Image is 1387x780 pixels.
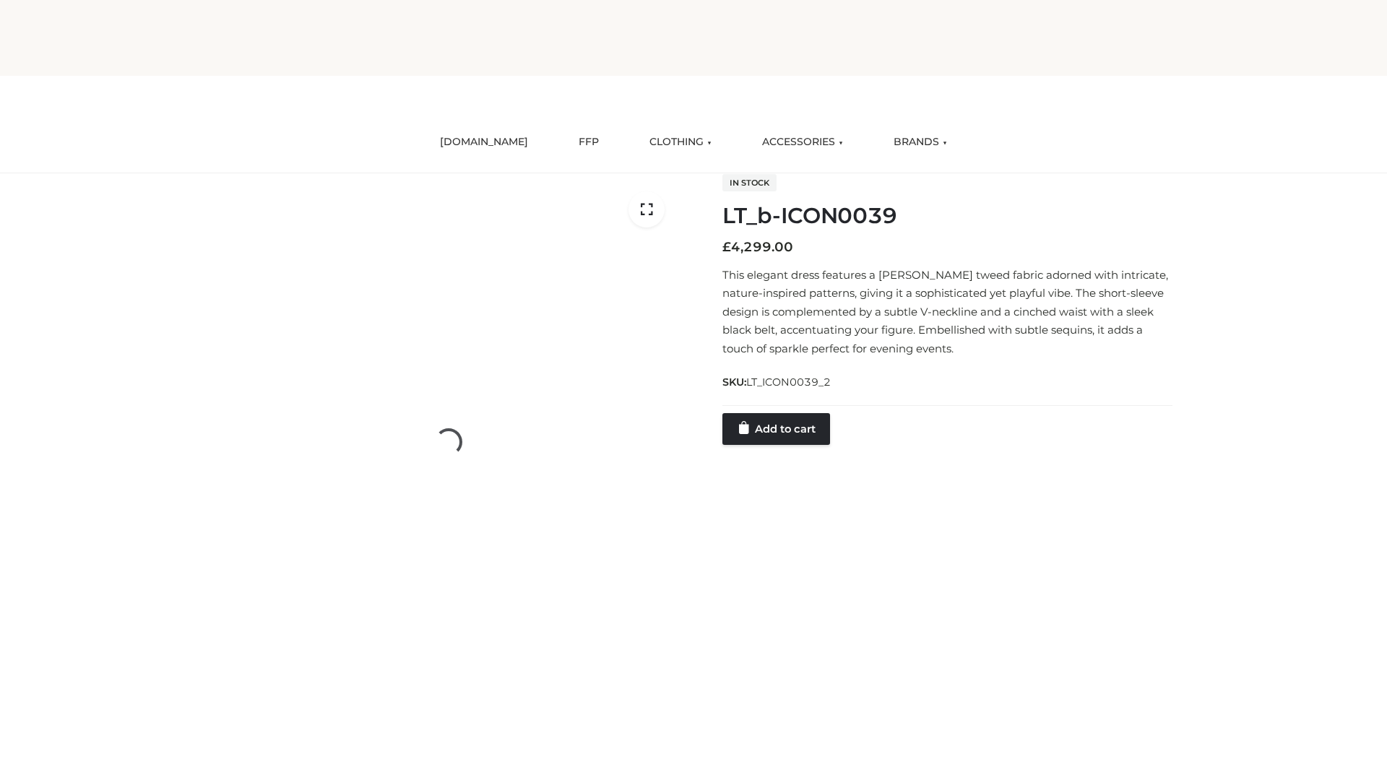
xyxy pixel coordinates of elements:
[429,126,539,158] a: [DOMAIN_NAME]
[746,376,831,389] span: LT_ICON0039_2
[639,126,722,158] a: CLOTHING
[568,126,610,158] a: FFP
[722,413,830,445] a: Add to cart
[722,239,731,255] span: £
[722,239,793,255] bdi: 4,299.00
[722,174,777,191] span: In stock
[722,203,1172,229] h1: LT_b-ICON0039
[883,126,958,158] a: BRANDS
[722,266,1172,358] p: This elegant dress features a [PERSON_NAME] tweed fabric adorned with intricate, nature-inspired ...
[751,126,854,158] a: ACCESSORIES
[722,373,832,391] span: SKU:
